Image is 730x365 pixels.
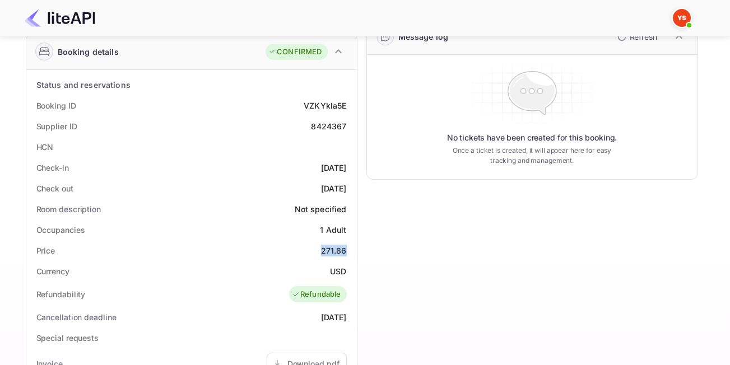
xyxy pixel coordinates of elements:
[321,182,347,194] div: [DATE]
[321,311,347,323] div: [DATE]
[36,162,69,174] div: Check-in
[36,79,131,91] div: Status and reservations
[36,265,69,277] div: Currency
[447,132,617,143] p: No tickets have been created for this booking.
[311,120,346,132] div: 8424367
[36,182,73,194] div: Check out
[304,100,346,111] div: VZKYkla5E
[321,245,347,256] div: 271.86
[36,245,55,256] div: Price
[673,9,691,27] img: Yandex Support
[444,146,621,166] p: Once a ticket is created, it will appear here for easy tracking and management.
[36,120,77,132] div: Supplier ID
[36,288,86,300] div: Refundability
[292,289,341,300] div: Refundable
[36,100,76,111] div: Booking ID
[611,28,662,46] button: Refresh
[36,311,117,323] div: Cancellation deadline
[398,31,449,43] div: Message log
[320,224,346,236] div: 1 Adult
[36,141,54,153] div: HCN
[36,224,85,236] div: Occupancies
[36,203,101,215] div: Room description
[321,162,347,174] div: [DATE]
[330,265,346,277] div: USD
[295,203,347,215] div: Not specified
[268,46,322,58] div: CONFIRMED
[36,332,99,344] div: Special requests
[25,9,95,27] img: LiteAPI Logo
[630,31,657,43] p: Refresh
[58,46,119,58] div: Booking details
